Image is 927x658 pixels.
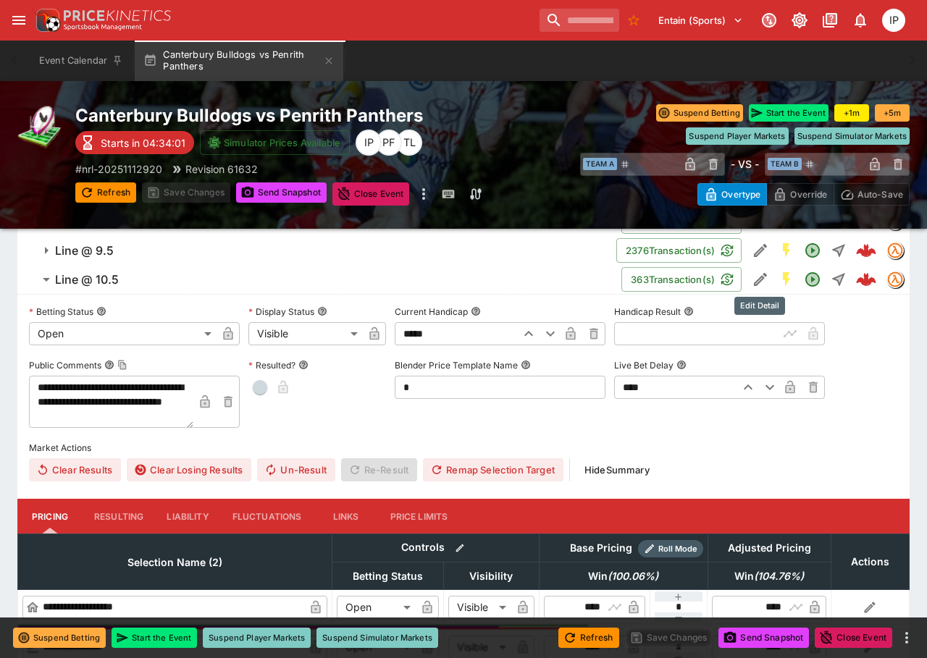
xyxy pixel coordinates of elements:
button: Liability [155,499,220,533]
button: Betting Status [96,306,106,316]
button: Clear Results [29,458,121,481]
a: 081d51a9-bea6-49df-bfc7-c5df99d63157 [852,236,881,265]
div: Visible [248,322,363,345]
button: Close Event [815,628,892,648]
img: logo-cerberus--red.svg [856,240,876,261]
span: Visibility [453,568,529,585]
p: Overtype [721,187,760,202]
button: Resulting [83,499,155,533]
button: Remap Selection Target [423,458,563,481]
button: 363Transaction(s) [621,267,742,292]
em: ( 100.06 %) [608,568,658,585]
p: Resulted? [248,359,295,371]
button: Links [314,499,379,533]
button: Edit Detail [747,266,773,292]
button: +1m [834,104,869,122]
img: Sportsbook Management [64,24,142,30]
p: Handicap Result [614,305,681,318]
span: Win(104.76%) [718,568,820,585]
label: Market Actions [29,436,898,458]
button: open drawer [6,7,32,33]
div: Edit Detail [734,297,785,315]
span: Selection Name (2) [112,554,238,571]
button: Refresh [558,628,619,648]
div: Trent Lewis [396,130,422,156]
input: search [540,9,619,32]
button: Event Calendar [30,41,132,81]
button: Copy To Clipboard [117,360,127,370]
p: Live Bet Delay [614,359,674,371]
button: Start the Event [112,628,197,648]
button: SGM Enabled [773,266,800,292]
span: Roll Mode [653,543,703,555]
p: Current Handicap [395,305,468,318]
div: Visible [448,596,511,619]
button: Canterbury Bulldogs vs Penrith Panthers [135,41,343,81]
th: Adjusted Pricing [708,534,831,562]
button: Line @ 9.5 [17,236,616,265]
button: Send Snapshot [236,182,327,203]
button: Auto-Save [834,183,910,206]
button: Pricing [17,499,83,533]
button: Straight [826,237,852,263]
span: Re-Result [341,458,417,481]
button: Handicap Result [684,306,694,316]
img: tradingmodel [887,271,903,287]
button: Edit Detail [747,237,773,263]
button: Suspend Player Markets [686,127,788,145]
div: Isaac Plummer [356,130,382,156]
button: Override [766,183,834,206]
img: logo-cerberus--red.svg [856,269,876,290]
div: Base Pricing [564,539,638,557]
button: Close Event [332,182,410,206]
button: HideSummary [576,458,658,481]
button: Overtype [697,183,767,206]
button: Suspend Betting [656,104,743,122]
button: Live Bet Delay [676,360,687,370]
img: rugby_league.png [17,104,64,151]
button: Suspend Player Markets [203,628,311,648]
h6: - VS - [731,156,759,172]
button: more [898,629,915,646]
div: Open [29,322,217,345]
em: ( 104.76 %) [754,568,804,585]
svg: Open [804,271,821,288]
button: Isaac Plummer [878,4,910,36]
div: 081d51a9-bea6-49df-bfc7-c5df99d63157 [856,240,876,261]
th: Actions [831,534,909,590]
div: Start From [697,183,910,206]
button: Start the Event [749,104,829,122]
button: Straight [826,266,852,292]
div: Peter Fairgrieve [376,130,402,156]
p: Override [790,187,827,202]
button: more [415,182,432,206]
button: Send Snapshot [718,628,809,648]
span: Team B [768,158,802,170]
img: PriceKinetics [64,10,171,21]
p: Starts in 04:34:01 [101,135,185,151]
button: Suspend Simulator Markets [794,127,910,145]
button: Blender Price Template Name [521,360,531,370]
h2: Copy To Clipboard [75,104,562,127]
div: a5b6366b-b438-4423-986c-1f82b6374f39 [856,269,876,290]
button: Line @ 10.5 [17,265,621,294]
div: tradingmodel [886,242,904,259]
button: SGM Enabled [773,237,800,263]
button: Refresh [75,182,136,203]
button: Connected to PK [756,7,782,33]
p: Copy To Clipboard [75,161,162,177]
button: Suspend Simulator Markets [316,628,438,648]
button: Bulk edit [450,539,469,557]
img: tradingmodel [887,242,903,258]
span: Betting Status [337,568,439,585]
button: Clear Losing Results [127,458,251,481]
button: Notifications [847,7,873,33]
button: Price Limits [379,499,460,533]
a: a5b6366b-b438-4423-986c-1f82b6374f39 [852,265,881,294]
p: Auto-Save [857,187,903,202]
button: Select Tenant [650,9,752,32]
button: Un-Result [257,458,335,481]
button: Toggle light/dark mode [787,7,813,33]
img: PriceKinetics Logo [32,6,61,35]
button: Open [800,266,826,292]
